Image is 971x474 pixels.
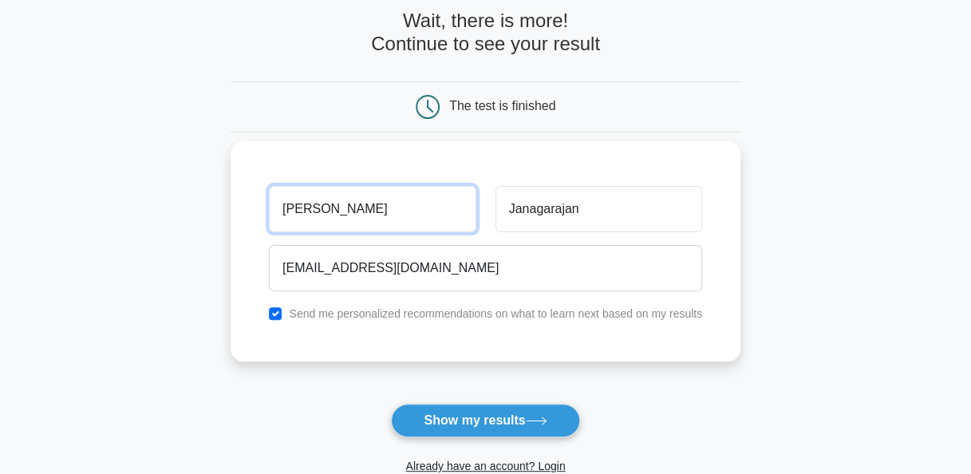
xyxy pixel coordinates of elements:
[449,99,555,113] div: The test is finished
[405,460,565,472] a: Already have an account? Login
[289,307,702,320] label: Send me personalized recommendations on what to learn next based on my results
[391,404,579,437] button: Show my results
[231,10,740,56] h4: Wait, there is more! Continue to see your result
[269,186,476,232] input: First name
[495,186,702,232] input: Last name
[269,245,702,291] input: Email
